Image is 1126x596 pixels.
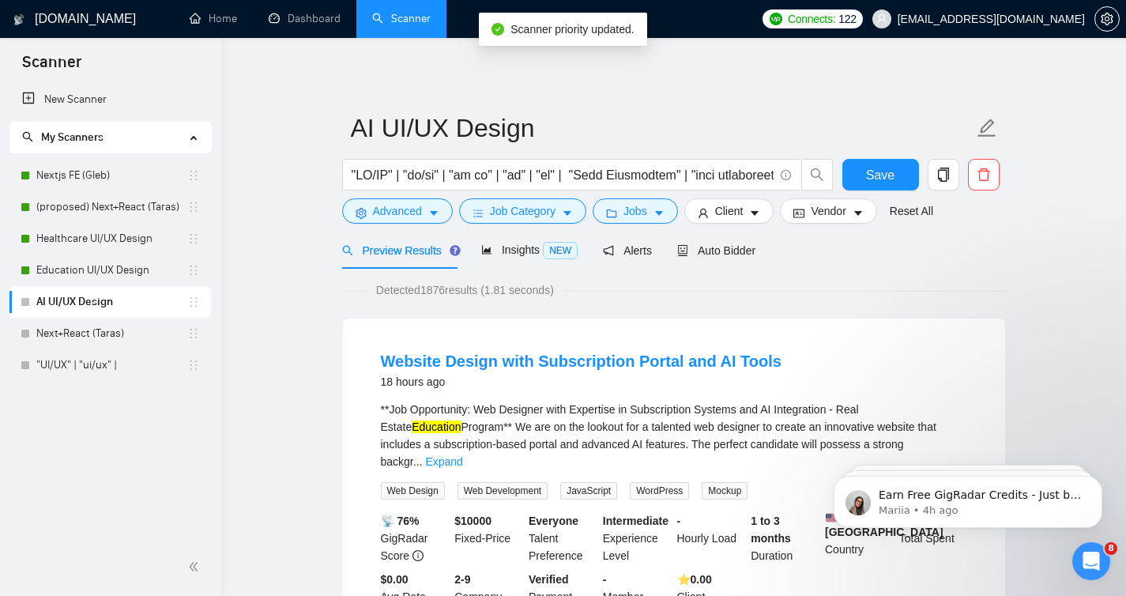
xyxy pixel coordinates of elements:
[698,207,709,219] span: user
[381,372,781,391] div: 18 hours ago
[188,559,204,575] span: double-left
[811,202,845,220] span: Vendor
[842,159,919,190] button: Save
[793,207,804,219] span: idcard
[630,482,689,500] span: WordPress
[454,573,470,586] b: 2-9
[342,245,353,256] span: search
[560,482,617,500] span: JavaScript
[653,207,665,219] span: caret-down
[802,168,832,182] span: search
[1095,13,1119,25] span: setting
[365,281,565,299] span: Detected 1876 results (1.81 seconds)
[677,573,712,586] b: ⭐️ 0.00
[684,198,774,224] button: userClientcaret-down
[9,255,211,286] li: Education UI/UX Design
[36,286,187,318] a: AI UI/UX Design
[187,296,200,308] span: holder
[187,327,200,340] span: holder
[1094,13,1120,25] a: setting
[603,573,607,586] b: -
[593,198,678,224] button: folderJobscaret-down
[781,170,791,180] span: info-circle
[876,13,887,25] span: user
[866,165,894,185] span: Save
[454,515,491,527] b: $ 10000
[9,286,211,318] li: AI UI/UX Design
[525,512,600,564] div: Talent Preference
[22,84,198,115] a: New Scanner
[381,401,967,470] div: **Job Opportunity: Web Designer with Expertise in Subscription Systems and AI Integration - Real ...
[780,198,876,224] button: idcardVendorcaret-down
[603,244,652,257] span: Alerts
[9,51,94,84] span: Scanner
[187,232,200,245] span: holder
[448,243,462,258] div: Tooltip anchor
[606,207,617,219] span: folder
[36,160,187,191] a: Nextjs FE (Gleb)
[413,455,423,468] span: ...
[381,515,420,527] b: 📡 76%
[510,23,634,36] span: Scanner priority updated.
[9,318,211,349] li: Next+React (Taras)
[428,207,439,219] span: caret-down
[22,130,104,144] span: My Scanners
[36,349,187,381] a: "UI/UX" | "ui/ux" |
[529,573,569,586] b: Verified
[968,159,1000,190] button: delete
[677,515,681,527] b: -
[1105,542,1117,555] span: 8
[187,169,200,182] span: holder
[1094,6,1120,32] button: setting
[702,482,748,500] span: Mockup
[381,353,781,370] a: Website Design with Subscription Portal and AI Tools
[458,482,548,500] span: Web Development
[190,12,237,25] a: homeHome
[36,223,187,255] a: Healthcare UI/UX Design
[36,255,187,286] a: Education UI/UX Design
[352,165,774,185] input: Search Freelance Jobs...
[373,202,422,220] span: Advanced
[36,318,187,349] a: Next+React (Taras)
[969,168,999,182] span: delete
[9,84,211,115] li: New Scanner
[372,12,431,25] a: searchScanner
[9,160,211,191] li: Nextjs FE (Gleb)
[490,202,555,220] span: Job Category
[473,207,484,219] span: bars
[481,243,578,256] span: Insights
[543,242,578,259] span: NEW
[187,264,200,277] span: holder
[677,244,755,257] span: Auto Bidder
[529,515,578,527] b: Everyone
[269,12,341,25] a: dashboardDashboard
[425,455,462,468] a: Expand
[356,207,367,219] span: setting
[623,202,647,220] span: Jobs
[36,191,187,223] a: (proposed) Next+React (Taras)
[677,245,688,256] span: robot
[41,130,104,144] span: My Scanners
[810,443,1126,553] iframe: Intercom notifications message
[1072,542,1110,580] iframe: Intercom live chat
[674,512,748,564] div: Hourly Load
[412,421,461,433] mark: Education
[381,573,409,586] b: $0.00
[351,108,973,148] input: Scanner name...
[838,10,856,28] span: 122
[801,159,833,190] button: search
[749,207,760,219] span: caret-down
[9,191,211,223] li: (proposed) Next+React (Taras)
[187,359,200,372] span: holder
[890,202,933,220] a: Reset All
[342,198,453,224] button: settingAdvancedcaret-down
[603,245,614,256] span: notification
[342,244,456,257] span: Preview Results
[715,202,744,220] span: Client
[13,7,24,32] img: logo
[853,207,864,219] span: caret-down
[378,512,452,564] div: GigRadar Score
